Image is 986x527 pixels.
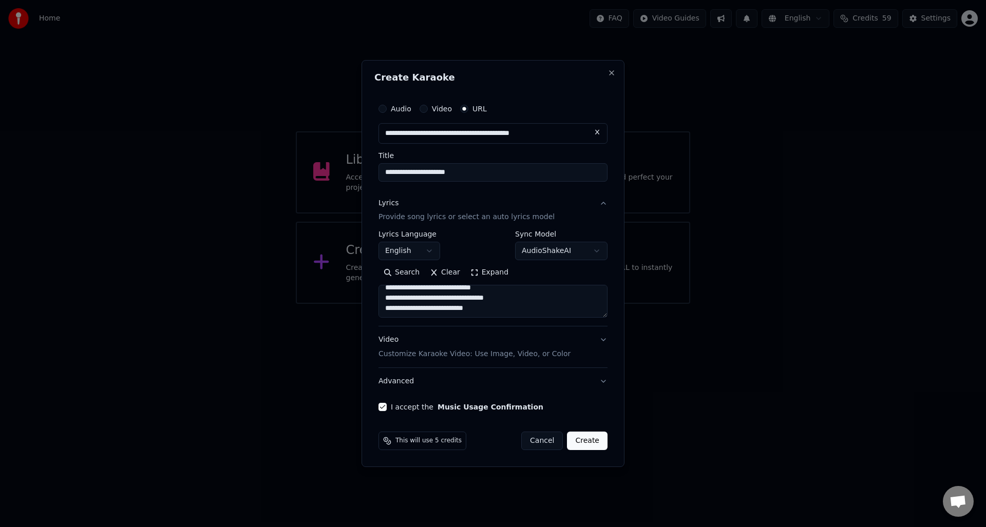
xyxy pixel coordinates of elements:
span: This will use 5 credits [395,437,462,445]
button: Create [567,432,608,450]
label: URL [472,105,487,112]
button: LyricsProvide song lyrics or select an auto lyrics model [378,190,608,231]
p: Customize Karaoke Video: Use Image, Video, or Color [378,349,571,359]
label: Video [432,105,452,112]
button: I accept the [438,403,543,411]
button: Clear [425,265,465,281]
button: Search [378,265,425,281]
p: Provide song lyrics or select an auto lyrics model [378,212,555,223]
div: Video [378,335,571,360]
button: Expand [465,265,514,281]
div: LyricsProvide song lyrics or select an auto lyrics model [378,231,608,326]
button: Advanced [378,368,608,395]
label: Audio [391,105,411,112]
label: Lyrics Language [378,231,440,238]
label: Title [378,152,608,159]
h2: Create Karaoke [374,73,612,82]
label: I accept the [391,403,543,411]
div: Lyrics [378,198,399,208]
button: Cancel [521,432,563,450]
label: Sync Model [515,231,608,238]
button: VideoCustomize Karaoke Video: Use Image, Video, or Color [378,327,608,368]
